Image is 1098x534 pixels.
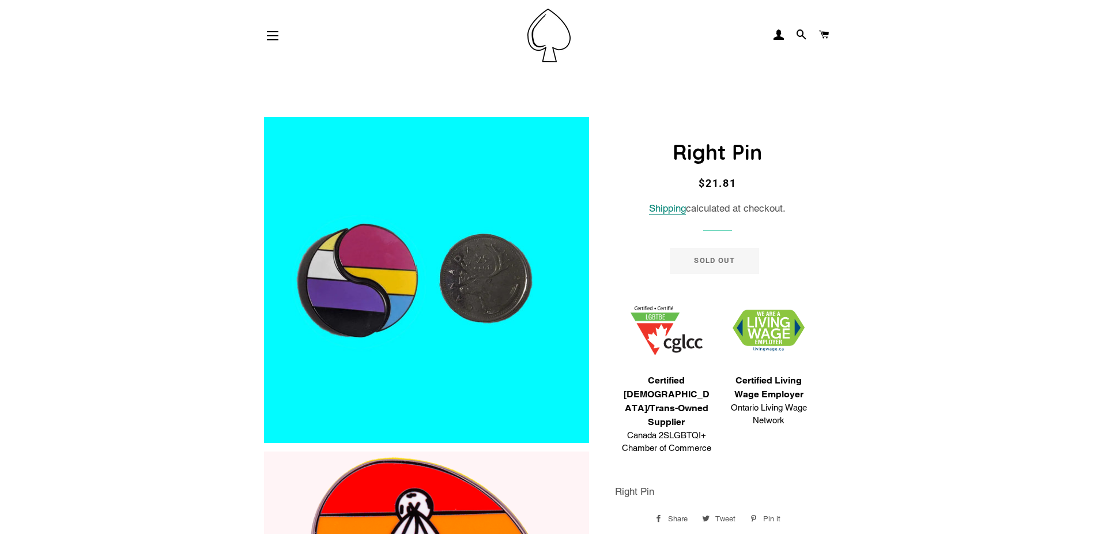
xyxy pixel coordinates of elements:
span: Certified Living Wage Employer [723,374,814,401]
div: Right Pin [615,484,820,499]
button: Sold Out [670,248,759,273]
span: Sold Out [694,256,735,265]
span: $21.81 [699,177,737,189]
img: Right Pin [264,117,590,443]
span: Pin it [763,510,786,528]
span: Ontario Living Wage Network [723,401,814,427]
img: 1705457225.png [631,306,703,355]
span: Canada 2SLGBTQI+ Chamber of Commerce [621,429,712,455]
h1: Right Pin [615,138,820,167]
a: Shipping [649,202,686,215]
div: calculated at checkout. [615,201,820,216]
span: Share [668,510,693,528]
span: Certified [DEMOGRAPHIC_DATA]/Trans-Owned Supplier [621,374,712,429]
span: Tweet [715,510,741,528]
img: 1706832627.png [733,310,805,352]
img: Pin-Ace [527,9,571,62]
